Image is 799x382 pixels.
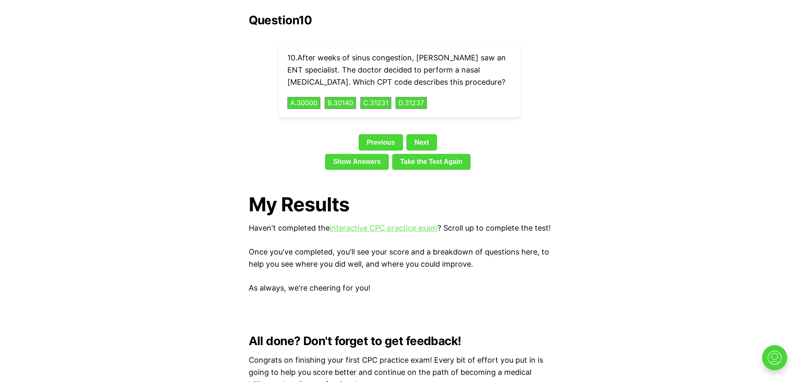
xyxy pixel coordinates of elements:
[392,154,471,170] a: Take the Test Again
[249,193,551,216] h1: My Results
[249,246,551,270] p: Once you've completed, you'll see your score and a breakdown of questions here, to help you see w...
[249,222,551,234] p: Haven't completed the ? Scroll up to complete the test!
[330,223,437,232] a: interactive CPC practice exam
[287,52,512,88] p: 10 . After weeks of sinus congestion, [PERSON_NAME] saw an ENT specialist. The doctor decided to ...
[359,134,403,150] a: Previous
[396,97,427,109] button: D.31237
[249,13,551,27] h2: Question 10
[325,97,356,109] button: B.30140
[249,282,551,294] p: As always, we're cheering for you!
[249,334,551,348] h2: All done? Don't forget to get feedback!
[755,341,799,382] iframe: portal-trigger
[360,97,391,109] button: C.31231
[325,154,389,170] a: Show Answers
[406,134,437,150] a: Next
[287,97,320,109] button: A.30000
